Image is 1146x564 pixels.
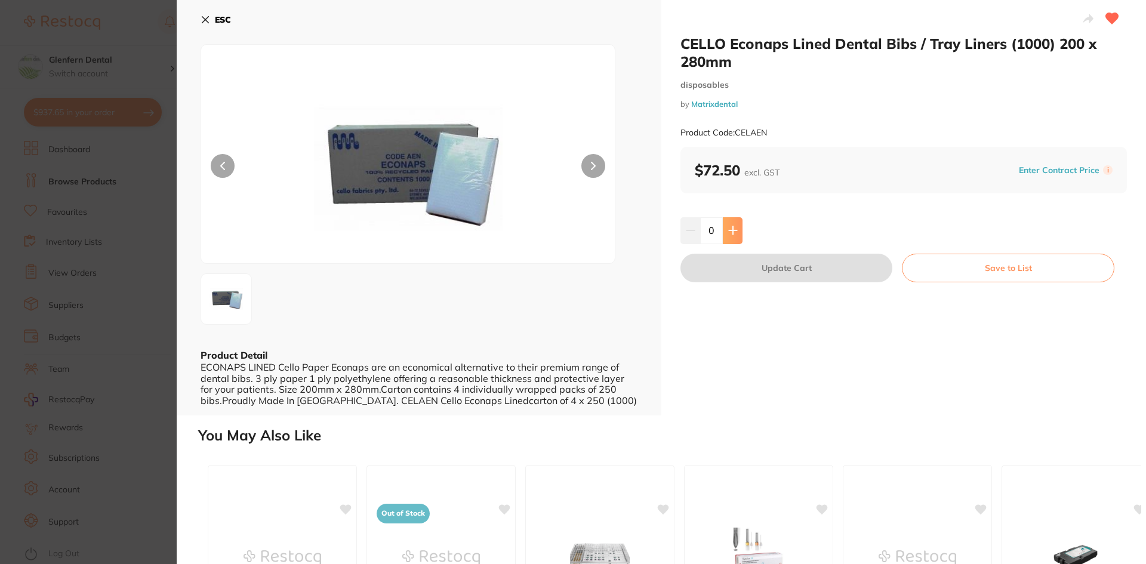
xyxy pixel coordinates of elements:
button: ESC [201,10,231,30]
small: Product Code: CELAEN [680,128,767,138]
button: Enter Contract Price [1015,165,1103,176]
h2: CELLO Econaps Lined Dental Bibs / Tray Liners (1000) 200 x 280mm [680,35,1127,70]
div: ECONAPS LINED Cello Paper Econaps are an economical alternative to their premium range of dental ... [201,362,637,406]
span: Out of Stock [377,504,430,523]
a: Matrixdental [691,99,738,109]
button: Save to List [902,254,1114,282]
button: Update Cart [680,254,892,282]
b: $72.50 [695,161,780,179]
small: disposables [680,80,1127,90]
small: by [680,100,1127,109]
span: excl. GST [744,167,780,178]
label: i [1103,165,1113,175]
b: ESC [215,14,231,25]
img: MzAweDMwMC5qcGc [205,278,248,320]
b: Product Detail [201,349,267,361]
img: MzAweDMwMC5qcGc [284,75,532,263]
h2: You May Also Like [198,427,1141,444]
